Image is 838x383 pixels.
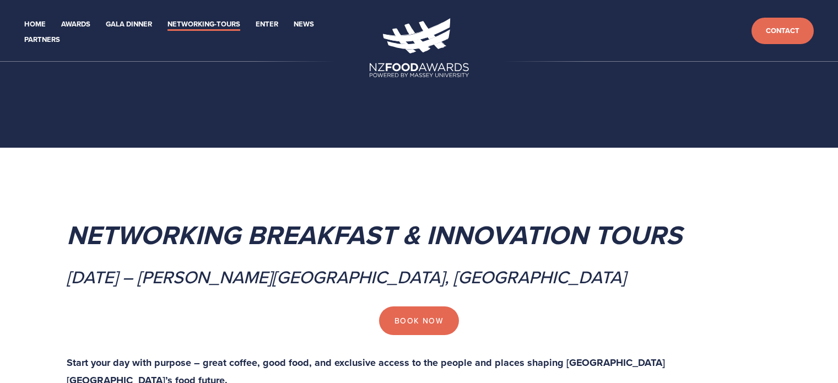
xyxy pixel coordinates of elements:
[167,18,240,31] a: Networking-Tours
[61,18,90,31] a: Awards
[379,306,459,335] a: Book Now
[752,18,814,45] a: Contact
[67,264,626,289] em: [DATE] – [PERSON_NAME][GEOGRAPHIC_DATA], [GEOGRAPHIC_DATA]
[67,215,682,254] em: Networking Breakfast & Innovation Tours
[24,18,46,31] a: Home
[24,34,60,46] a: Partners
[294,18,314,31] a: News
[256,18,278,31] a: Enter
[106,18,152,31] a: Gala Dinner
